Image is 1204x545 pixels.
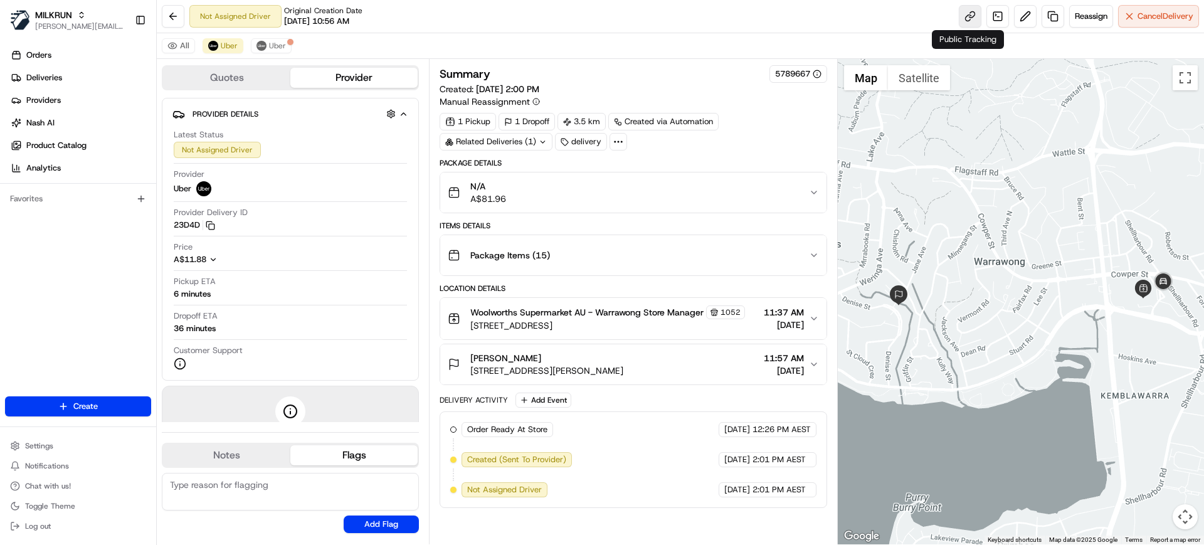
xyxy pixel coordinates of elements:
span: Product Catalog [26,140,87,151]
a: Orders [5,45,156,65]
span: Map data ©2025 Google [1049,536,1117,543]
span: Provider [174,169,204,180]
a: Open this area in Google Maps (opens a new window) [841,528,882,544]
button: Show street map [844,65,888,90]
span: 11:57 AM [764,352,804,364]
a: Nash AI [5,113,156,133]
span: Cancel Delivery [1138,11,1193,22]
div: 6 minutes [174,288,211,300]
span: [DATE] [724,424,750,435]
span: Create [73,401,98,412]
span: 1052 [721,307,741,317]
button: 23D4D [174,220,215,231]
button: Add Flag [344,516,419,533]
a: Created via Automation [608,113,719,130]
span: Provider Delivery ID [174,207,248,218]
a: 💻API Documentation [101,177,206,199]
span: Not Assigned Driver [467,484,542,495]
span: Uber [221,41,238,51]
button: Show satellite imagery [888,65,950,90]
button: Uber [203,38,243,53]
span: Nash AI [26,117,55,129]
span: [DATE] 10:56 AM [284,16,349,27]
img: uber-new-logo.jpeg [256,41,267,51]
span: Settings [25,441,53,451]
a: 📗Knowledge Base [8,177,101,199]
a: Analytics [5,158,156,178]
span: Pickup ETA [174,276,216,287]
span: Deliveries [26,72,62,83]
button: CancelDelivery [1118,5,1199,28]
a: Deliveries [5,68,156,88]
button: MILKRUNMILKRUN[PERSON_NAME][EMAIL_ADDRESS][DOMAIN_NAME] [5,5,130,35]
span: [PERSON_NAME] [470,352,541,364]
span: [DATE] [724,454,750,465]
span: Pylon [125,213,152,222]
div: 💻 [106,183,116,193]
button: Settings [5,437,151,455]
span: Reassign [1075,11,1107,22]
span: Notifications [25,461,69,471]
span: Created: [440,83,539,95]
span: [DATE] [724,484,750,495]
span: A$11.88 [174,254,206,265]
button: Uber [251,38,292,53]
button: Reassign [1069,5,1113,28]
div: delivery [555,133,607,151]
div: Delivery Activity [440,395,508,405]
button: Add Event [515,393,571,408]
span: [STREET_ADDRESS] [470,319,745,332]
span: API Documentation [119,182,201,194]
h3: Summary [440,68,490,80]
span: Original Creation Date [284,6,362,16]
button: MILKRUN [35,9,72,21]
img: 1736555255976-a54dd68f-1ca7-489b-9aae-adbdc363a1c4 [13,120,35,142]
span: Provider Details [193,109,258,119]
button: Quotes [163,68,290,88]
button: Toggle fullscreen view [1173,65,1198,90]
a: Providers [5,90,156,110]
button: Create [5,396,151,416]
img: uber-new-logo.jpeg [208,41,218,51]
button: 5789667 [775,68,821,80]
button: Flags [290,445,418,465]
div: Start new chat [43,120,206,132]
span: [DATE] 2:00 PM [476,83,539,95]
div: 3.5 km [557,113,606,130]
a: Terms [1125,536,1143,543]
span: 2:01 PM AEST [752,454,806,465]
img: Google [841,528,882,544]
span: A$81.96 [470,193,506,205]
button: Notes [163,445,290,465]
span: [DATE] [764,319,804,331]
a: Powered byPylon [88,212,152,222]
span: Analytics [26,162,61,174]
span: Dropoff ETA [174,310,218,322]
a: Report a map error [1150,536,1200,543]
button: Provider [290,68,418,88]
div: 2 [889,285,909,305]
button: Manual Reassignment [440,95,540,108]
span: Manual Reassignment [440,95,530,108]
button: N/AA$81.96 [440,172,826,213]
div: Public Tracking [932,30,1004,49]
button: Notifications [5,457,151,475]
span: Customer Support [174,345,243,356]
span: Knowledge Base [25,182,96,194]
div: Items Details [440,221,826,231]
img: MILKRUN [10,10,30,30]
span: Created (Sent To Provider) [467,454,566,465]
div: 📗 [13,183,23,193]
span: Woolworths Supermarket AU - Warrawong Store Manager [470,306,704,319]
div: 1 [1151,270,1176,295]
div: We're available if you need us! [43,132,159,142]
a: Product Catalog [5,135,156,156]
span: 2:01 PM AEST [752,484,806,495]
div: 1 Dropoff [499,113,555,130]
span: Package Items ( 15 ) [470,249,550,262]
button: Start new chat [213,124,228,139]
div: Location Details [440,283,826,294]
